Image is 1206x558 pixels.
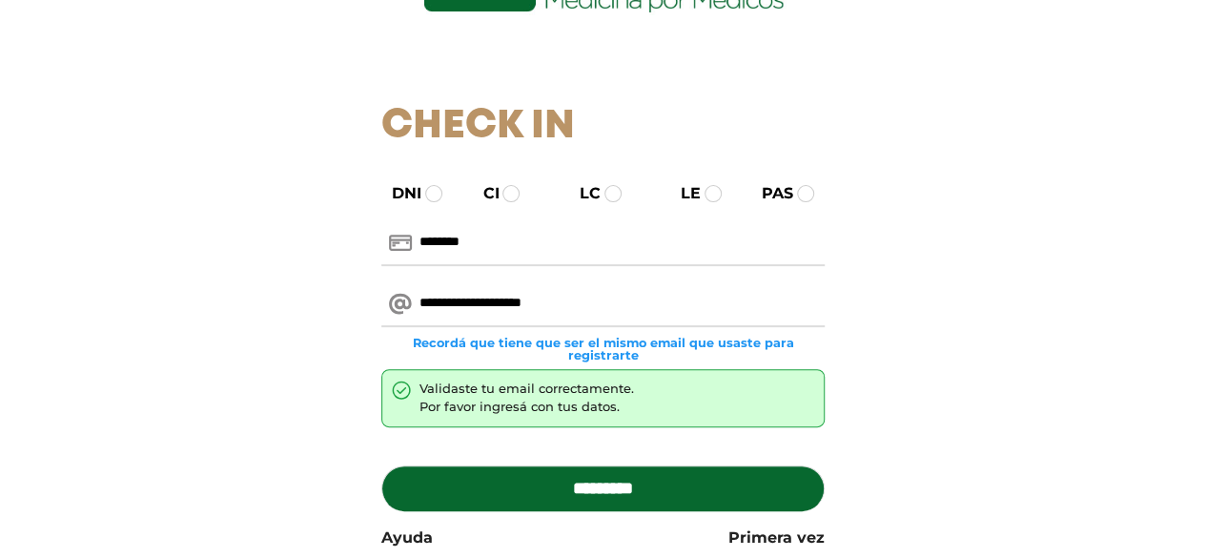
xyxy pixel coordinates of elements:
[465,182,499,205] label: CI
[381,337,825,362] small: Recordá que tiene que ser el mismo email que usaste para registrarte
[381,103,825,151] h1: Check In
[562,182,601,205] label: LC
[375,182,421,205] label: DNI
[745,182,793,205] label: PAS
[381,527,433,549] a: Ayuda
[728,527,825,549] a: Primera vez
[664,182,701,205] label: LE
[419,380,634,417] div: Validaste tu email correctamente. Por favor ingresá con tus datos.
